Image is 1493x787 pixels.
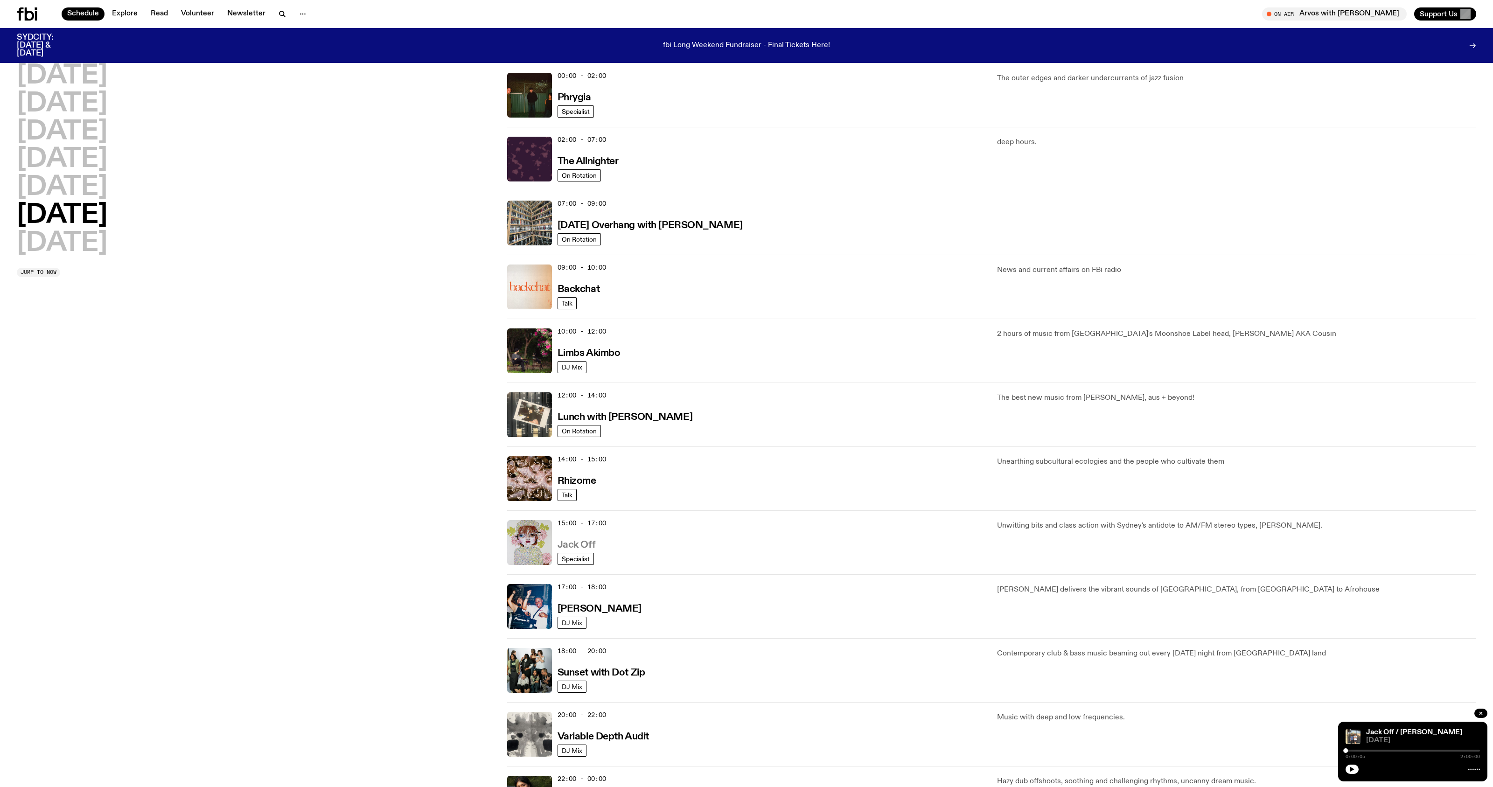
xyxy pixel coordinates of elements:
img: Jackson sits at an outdoor table, legs crossed and gazing at a black and brown dog also sitting a... [507,328,552,373]
img: A corner shot of the fbi music library [507,201,552,245]
a: Jack Off [558,538,595,550]
a: [DATE] Overhang with [PERSON_NAME] [558,219,743,230]
a: On Rotation [558,233,601,245]
img: A greeny-grainy film photo of Bela, John and Bindi at night. They are standing in a backyard on g... [507,73,552,118]
h3: The Allnighter [558,157,619,167]
p: deep hours. [997,137,1476,148]
button: [DATE] [17,119,107,145]
a: DJ Mix [558,745,586,757]
button: On AirArvos with [PERSON_NAME] [1262,7,1407,21]
img: A polaroid of Ella Avni in the studio on top of the mixer which is also located in the studio. [507,392,552,437]
a: Lunch with [PERSON_NAME] [558,411,692,422]
p: 2 hours of music from [GEOGRAPHIC_DATA]'s Moonshoe Label head, [PERSON_NAME] AKA Cousin [997,328,1476,340]
span: 22:00 - 00:00 [558,774,606,783]
span: Specialist [562,108,590,115]
span: DJ Mix [562,363,582,370]
p: Contemporary club & bass music beaming out every [DATE] night from [GEOGRAPHIC_DATA] land [997,648,1476,659]
span: DJ Mix [562,683,582,690]
span: 2:00:00 [1460,754,1480,759]
button: [DATE] [17,202,107,229]
a: Rhizome [558,474,596,486]
h3: Rhizome [558,476,596,486]
span: Specialist [562,555,590,562]
h2: [DATE] [17,230,107,257]
a: DJ Mix [558,681,586,693]
span: 0:00:05 [1346,754,1365,759]
img: A close up picture of a bunch of ginger roots. Yellow squiggles with arrows, hearts and dots are ... [507,456,552,501]
button: [DATE] [17,146,107,173]
h3: Phrygia [558,93,591,103]
span: [DATE] [1366,737,1480,744]
a: Talk [558,489,577,501]
img: A black and white Rorschach [507,712,552,757]
span: 17:00 - 18:00 [558,583,606,592]
span: 00:00 - 02:00 [558,71,606,80]
a: DJ Mix [558,617,586,629]
a: Specialist [558,553,594,565]
span: 18:00 - 20:00 [558,647,606,655]
button: [DATE] [17,174,107,201]
a: Sunset with Dot Zip [558,666,645,678]
span: 09:00 - 10:00 [558,263,606,272]
a: Volunteer [175,7,220,21]
h3: SYDCITY: [DATE] & [DATE] [17,34,77,57]
p: News and current affairs on FBi radio [997,265,1476,276]
span: On Rotation [562,172,597,179]
span: DJ Mix [562,619,582,626]
img: Ricky Albeck + Violinist Tom on the street leaning against the front window of the fbi station [1346,729,1360,744]
a: The Allnighter [558,155,619,167]
span: 14:00 - 15:00 [558,455,606,464]
span: 20:00 - 22:00 [558,710,606,719]
a: Variable Depth Audit [558,730,649,742]
h3: [PERSON_NAME] [558,604,642,614]
span: Jump to now [21,270,56,275]
a: Specialist [558,105,594,118]
span: Talk [562,299,572,306]
button: Jump to now [17,268,60,277]
h3: [DATE] Overhang with [PERSON_NAME] [558,221,743,230]
span: 02:00 - 07:00 [558,135,606,144]
p: Music with deep and low frequencies. [997,712,1476,723]
p: Unearthing subcultural ecologies and the people who cultivate them [997,456,1476,467]
p: Hazy dub offshoots, soothing and challenging rhythms, uncanny dream music. [997,776,1476,787]
a: On Rotation [558,169,601,181]
a: DJ Mix [558,361,586,373]
h3: Sunset with Dot Zip [558,668,645,678]
a: Limbs Akimbo [558,347,621,358]
a: Phrygia [558,91,591,103]
h3: Jack Off [558,540,595,550]
button: [DATE] [17,63,107,89]
a: Explore [106,7,143,21]
span: 10:00 - 12:00 [558,327,606,336]
p: [PERSON_NAME] delivers the vibrant sounds of [GEOGRAPHIC_DATA], from [GEOGRAPHIC_DATA] to Afrohouse [997,584,1476,595]
span: On Rotation [562,427,597,434]
p: The best new music from [PERSON_NAME], aus + beyond! [997,392,1476,404]
a: Backchat [558,283,600,294]
h3: Limbs Akimbo [558,348,621,358]
h3: Variable Depth Audit [558,732,649,742]
a: Talk [558,297,577,309]
img: a dotty lady cuddling her cat amongst flowers [507,520,552,565]
a: Newsletter [222,7,271,21]
button: [DATE] [17,91,107,117]
p: Unwitting bits and class action with Sydney's antidote to AM/FM stereo types, [PERSON_NAME]. [997,520,1476,531]
p: fbi Long Weekend Fundraiser - Final Tickets Here! [663,42,830,50]
span: On Rotation [562,236,597,243]
a: [PERSON_NAME] [558,602,642,614]
span: 15:00 - 17:00 [558,519,606,528]
a: Jack Off / [PERSON_NAME] [1366,729,1462,736]
h3: Lunch with [PERSON_NAME] [558,412,692,422]
a: Read [145,7,174,21]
